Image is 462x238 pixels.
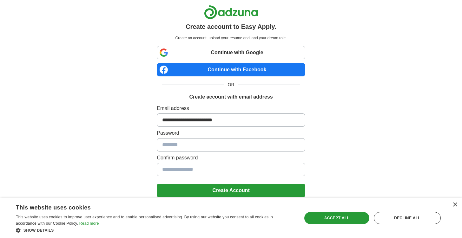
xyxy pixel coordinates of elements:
[23,228,54,233] span: Show details
[374,212,441,224] div: Decline all
[157,184,305,197] button: Create Account
[16,215,273,226] span: This website uses cookies to improve user experience and to enable personalised advertising. By u...
[157,129,305,137] label: Password
[186,22,276,31] h1: Create account to Easy Apply.
[158,35,304,41] p: Create an account, upload your resume and land your dream role.
[224,81,238,88] span: OR
[189,93,273,101] h1: Create account with email address
[157,63,305,76] a: Continue with Facebook
[16,202,278,211] div: This website uses cookies
[16,227,294,233] div: Show details
[157,46,305,59] a: Continue with Google
[79,221,99,226] a: Read more, opens a new window
[452,203,457,207] div: Close
[304,212,369,224] div: Accept all
[157,105,305,112] label: Email address
[204,5,258,19] img: Adzuna logo
[157,154,305,162] label: Confirm password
